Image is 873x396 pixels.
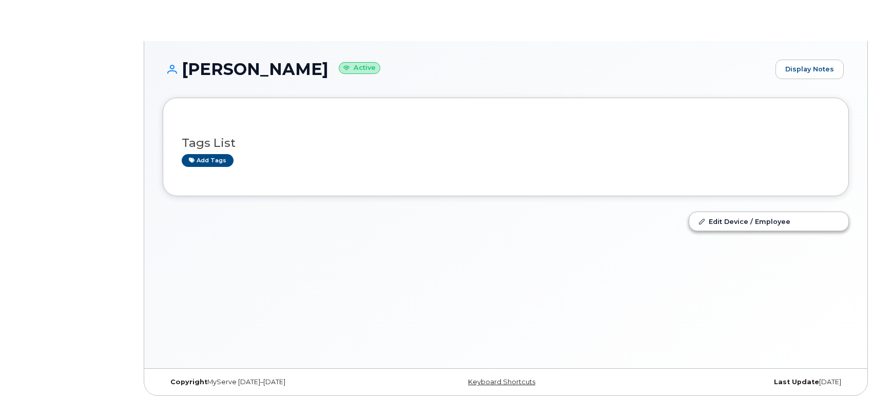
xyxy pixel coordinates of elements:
small: Active [339,62,380,74]
h1: [PERSON_NAME] [163,60,770,78]
a: Add tags [182,154,234,167]
strong: Last Update [774,378,819,386]
a: Edit Device / Employee [689,212,848,231]
a: Display Notes [775,60,844,79]
div: MyServe [DATE]–[DATE] [163,378,392,386]
a: Keyboard Shortcuts [468,378,535,386]
strong: Copyright [170,378,207,386]
h3: Tags List [182,137,830,149]
div: [DATE] [620,378,849,386]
